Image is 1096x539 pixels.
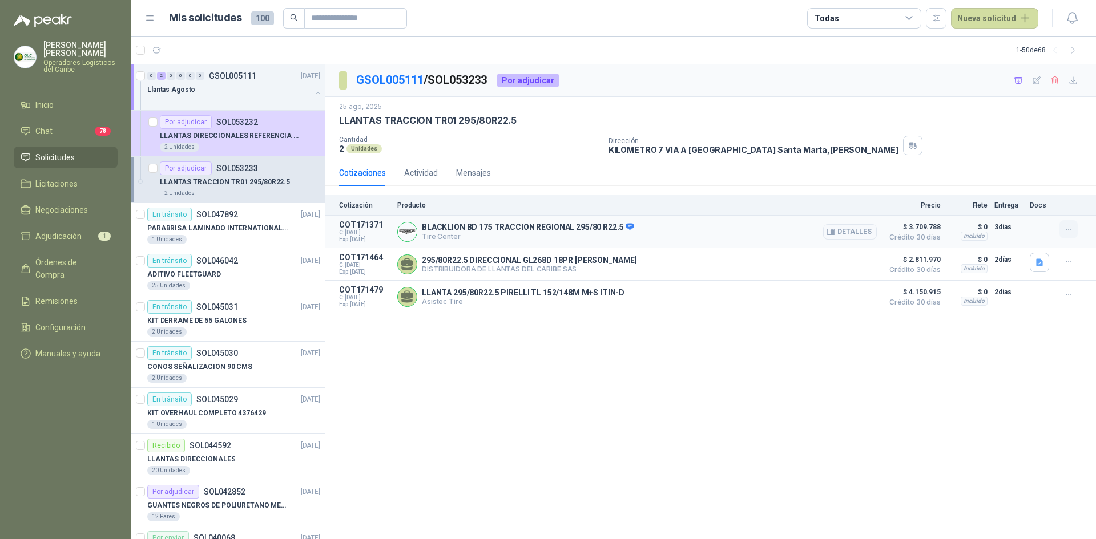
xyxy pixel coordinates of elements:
[216,164,258,172] p: SOL053233
[339,236,390,243] span: Exp: [DATE]
[147,454,235,465] p: LLANTAS DIRECCIONALES
[147,84,195,95] p: Llantas Agosto
[339,229,390,236] span: C: [DATE]
[147,69,323,106] a: 0 2 0 0 0 0 GSOL005111[DATE] Llantas Agosto
[339,294,390,301] span: C: [DATE]
[131,295,325,342] a: En tránsitoSOL045031[DATE] KIT DERRAME DE 55 GALONES2 Unidades
[35,256,107,281] span: Órdenes de Compra
[884,220,941,234] span: $ 3.709.788
[301,71,320,82] p: [DATE]
[131,388,325,434] a: En tránsitoSOL045029[DATE] KIT OVERHAUL COMPLETO 43764291 Unidades
[422,222,634,233] p: BLACKLION BD 175 TRACCION REGIONAL 295/80 R22.5
[147,500,289,511] p: GUANTES NEGROS DE POLIURETANO MECANICO
[346,144,382,153] div: Unidades
[994,253,1023,266] p: 2 días
[196,72,204,80] div: 0
[497,74,559,87] div: Por adjudicar
[147,235,187,244] div: 1 Unidades
[147,439,185,452] div: Recibido
[356,73,424,87] a: GSOL005111
[147,269,221,280] p: ADITIVO FLEETGUARD
[147,374,187,383] div: 2 Unidades
[160,177,290,188] p: LLANTAS TRACCION TR01 295/80R22.5
[961,297,988,306] div: Incluido
[147,512,180,521] div: 12 Pares
[196,210,238,218] p: SOL047892
[14,120,118,142] a: Chat78
[422,265,637,273] p: DISTRIBUIDORA DE LLANTAS DEL CARIBE SAS
[35,295,78,307] span: Remisiones
[301,209,320,220] p: [DATE]
[339,167,386,179] div: Cotizaciones
[14,147,118,168] a: Solicitudes
[167,72,175,80] div: 0
[815,12,839,25] div: Todas
[147,346,192,360] div: En tránsito
[196,257,238,265] p: SOL046042
[339,220,390,229] p: COT171371
[131,434,325,480] a: RecibidoSOL044592[DATE] LLANTAS DIRECCIONALES20 Unidades
[209,72,256,80] p: GSOL005111
[160,143,199,152] div: 2 Unidades
[884,266,941,273] span: Crédito 30 días
[948,220,988,234] p: $ 0
[160,189,199,198] div: 2 Unidades
[147,208,192,221] div: En tránsito
[994,285,1023,299] p: 2 días
[356,71,488,89] p: / SOL053233
[186,72,195,80] div: 0
[1030,201,1053,209] p: Docs
[14,14,72,27] img: Logo peakr
[196,395,238,403] p: SOL045029
[948,285,988,299] p: $ 0
[609,137,899,145] p: Dirección
[397,201,877,209] p: Producto
[994,220,1023,234] p: 3 días
[35,347,100,360] span: Manuales y ayuda
[131,111,325,157] a: Por adjudicarSOL053232LLANTAS DIRECCIONALES REFERENCIA 295/80 R22.52 Unidades
[147,281,190,290] div: 25 Unidades
[951,8,1038,29] button: Nueva solicitud
[147,327,187,337] div: 2 Unidades
[14,225,118,247] a: Adjudicación1
[339,102,382,112] p: 25 ago, 2025
[456,167,491,179] div: Mensajes
[160,131,302,141] p: LLANTAS DIRECCIONALES REFERENCIA 295/80 R22.5
[35,99,54,111] span: Inicio
[884,285,941,299] span: $ 4.150.915
[14,317,118,338] a: Configuración
[290,14,298,22] span: search
[35,177,78,190] span: Licitaciones
[884,299,941,306] span: Crédito 30 días
[961,232,988,241] div: Incluido
[404,167,438,179] div: Actividad
[147,392,192,406] div: En tránsito
[147,362,252,372] p: CONOS SEÑALIZACION 90 CMS
[35,204,88,216] span: Negociaciones
[157,72,166,80] div: 2
[301,487,320,497] p: [DATE]
[339,262,390,269] span: C: [DATE]
[251,11,274,25] span: 100
[35,151,75,164] span: Solicitudes
[147,466,190,475] div: 20 Unidades
[884,234,941,241] span: Crédito 30 días
[169,10,242,26] h1: Mis solicitudes
[196,303,238,311] p: SOL045031
[196,349,238,357] p: SOL045030
[301,256,320,266] p: [DATE]
[14,173,118,194] a: Licitaciones
[961,264,988,273] div: Incluido
[98,232,111,241] span: 1
[176,72,185,80] div: 0
[301,394,320,405] p: [DATE]
[14,94,118,116] a: Inicio
[147,408,266,419] p: KIT OVERHAUL COMPLETO 4376429
[948,253,988,266] p: $ 0
[131,342,325,388] a: En tránsitoSOL045030[DATE] CONOS SEÑALIZACION 90 CMS2 Unidades
[339,201,390,209] p: Cotización
[147,223,289,234] p: PARABRISA LAMINADO INTERNATIONAL SUPERPODEROSA/ PROSTAR ENCAPSULADO
[339,269,390,275] span: Exp: [DATE]
[147,420,187,429] div: 1 Unidades
[339,253,390,262] p: COT171464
